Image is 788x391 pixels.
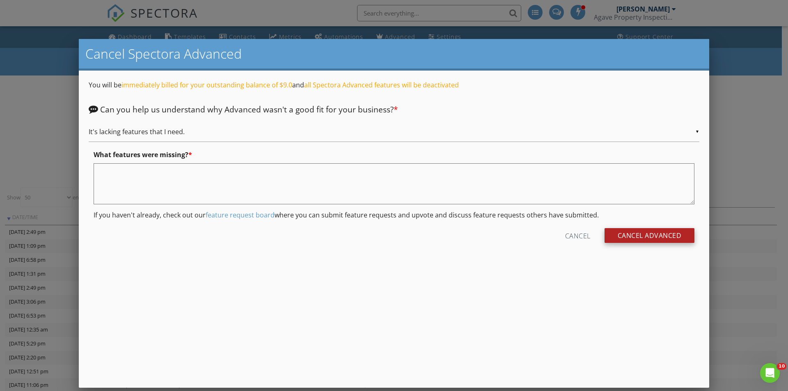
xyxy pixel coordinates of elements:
[304,80,459,89] span: all Spectora Advanced features will be deactivated
[121,80,292,89] span: immediately billed for your outstanding balance of $9.0
[89,80,699,89] p: You will be and
[94,150,694,159] div: What features were missing?
[89,98,699,115] div: Can you help us understand why Advanced wasn't a good fit for your business?
[85,46,703,62] h2: Cancel Spectora Advanced
[94,210,694,220] div: If you haven't already, check out our where you can submit feature requests and upvote and discus...
[777,363,786,370] span: 10
[760,363,780,383] iframe: Intercom live chat
[565,228,591,243] div: Cancel
[206,210,275,220] a: feature request board
[605,228,695,243] input: Cancel Advanced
